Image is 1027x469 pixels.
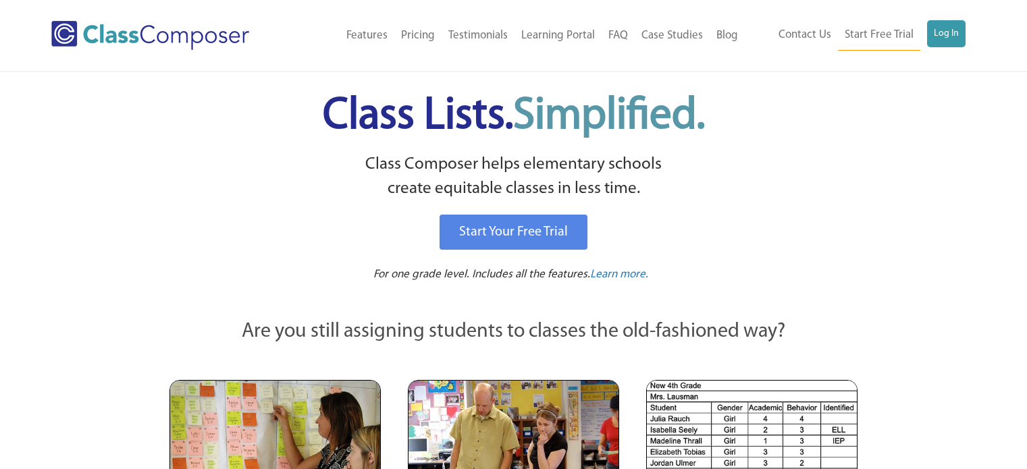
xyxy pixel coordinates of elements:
img: Class Composer [51,21,249,50]
a: Blog [710,21,745,51]
span: For one grade level. Includes all the features. [373,269,590,280]
a: Learn more. [590,267,648,283]
nav: Header Menu [292,21,744,51]
a: Features [340,21,394,51]
nav: Header Menu [745,20,966,51]
a: FAQ [602,21,635,51]
a: Testimonials [442,21,515,51]
p: Are you still assigning students to classes the old-fashioned way? [169,317,858,347]
a: Log In [927,20,966,47]
a: Contact Us [772,20,838,50]
a: Start Your Free Trial [440,215,587,250]
a: Start Free Trial [838,20,920,51]
a: Pricing [394,21,442,51]
a: Case Studies [635,21,710,51]
span: Simplified. [513,94,705,138]
a: Learning Portal [515,21,602,51]
span: Start Your Free Trial [459,225,568,239]
p: Class Composer helps elementary schools create equitable classes in less time. [167,153,860,202]
span: Class Lists. [323,94,705,138]
span: Learn more. [590,269,648,280]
